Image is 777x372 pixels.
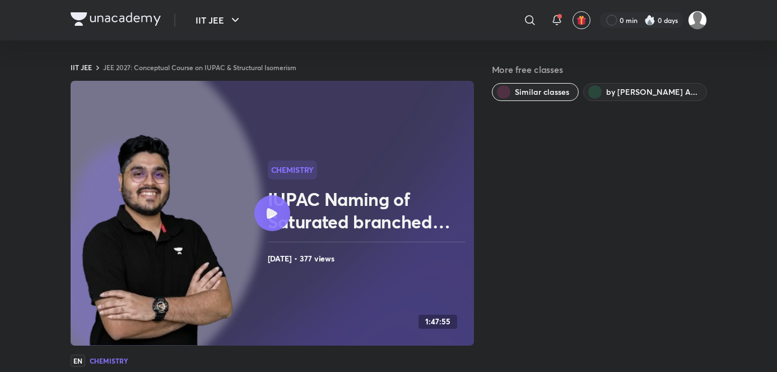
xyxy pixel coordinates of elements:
[71,12,161,29] a: Company Logo
[583,83,707,101] button: by Mohammad Kashif Alam
[688,11,707,30] img: SUBHRANGSU DAS
[425,317,450,327] h4: 1:47:55
[268,188,469,233] h2: IUPAC Naming of Saturated branched [MEDICAL_DATA]
[492,63,707,76] h5: More free classes
[103,63,296,72] a: JEE 2027: Conceptual Course on IUPAC & Structural Isomerism
[71,63,92,72] a: IIT JEE
[515,86,569,98] span: Similar classes
[573,11,590,29] button: avatar
[268,251,469,266] h4: [DATE] • 377 views
[71,12,161,26] img: Company Logo
[606,86,697,98] span: by Mohammad Kashif Alam
[492,83,579,101] button: Similar classes
[189,9,249,31] button: IIT JEE
[71,355,85,367] span: EN
[90,357,128,364] h4: Chemistry
[576,15,587,25] img: avatar
[644,15,655,26] img: streak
